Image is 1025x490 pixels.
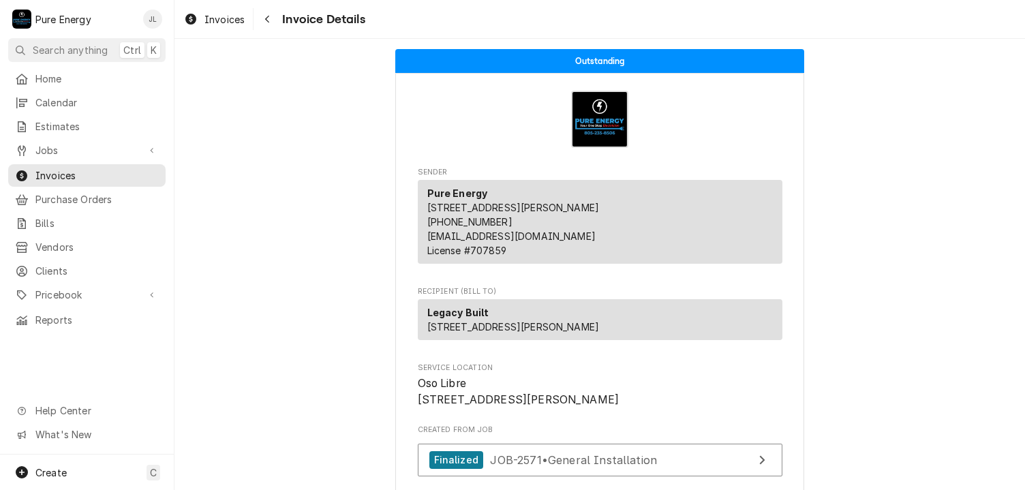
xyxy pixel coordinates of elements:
div: Service Location [418,363,782,408]
a: Clients [8,260,166,282]
strong: Pure Energy [427,187,488,199]
div: Invoice Sender [418,167,782,270]
strong: Legacy Built [427,307,489,318]
a: Go to Pricebook [8,284,166,306]
div: Sender [418,180,782,264]
span: Reports [35,313,159,327]
span: Invoices [204,12,245,27]
div: P [12,10,31,29]
a: Invoices [179,8,250,31]
span: Jobs [35,143,138,157]
div: Created From Job [418,425,782,483]
div: Invoice Recipient [418,286,782,346]
span: Service Location [418,363,782,373]
span: Search anything [33,43,108,57]
a: View Job [418,444,782,477]
span: License # 707859 [427,245,506,256]
span: Ctrl [123,43,141,57]
a: Go to What's New [8,423,166,446]
span: Clients [35,264,159,278]
span: Service Location [418,376,782,408]
span: [STREET_ADDRESS][PERSON_NAME] [427,202,600,213]
a: Vendors [8,236,166,258]
a: [PHONE_NUMBER] [427,216,512,228]
span: Recipient (Bill To) [418,286,782,297]
span: Sender [418,167,782,178]
span: C [150,465,157,480]
a: Purchase Orders [8,188,166,211]
span: Created From Job [418,425,782,435]
div: James Linnenkamp's Avatar [143,10,162,29]
div: Pure Energy's Avatar [12,10,31,29]
div: Pure Energy [35,12,91,27]
span: Bills [35,216,159,230]
span: Vendors [35,240,159,254]
div: Recipient (Bill To) [418,299,782,340]
button: Search anythingCtrlK [8,38,166,62]
a: Reports [8,309,166,331]
div: Recipient (Bill To) [418,299,782,346]
span: Purchase Orders [35,192,159,206]
span: Create [35,467,67,478]
a: Home [8,67,166,90]
div: Status [395,49,804,73]
div: Finalized [429,451,483,470]
span: Help Center [35,403,157,418]
span: Invoice Details [278,10,365,29]
a: Go to Help Center [8,399,166,422]
div: JL [143,10,162,29]
img: Logo [571,91,628,148]
span: [STREET_ADDRESS][PERSON_NAME] [427,321,600,333]
button: Navigate back [256,8,278,30]
a: Estimates [8,115,166,138]
a: Bills [8,212,166,234]
span: Calendar [35,95,159,110]
span: Oso Libre [STREET_ADDRESS][PERSON_NAME] [418,377,619,406]
a: Go to Jobs [8,139,166,162]
span: Outstanding [575,57,625,65]
span: JOB-2571 • General Installation [490,453,657,466]
a: [EMAIL_ADDRESS][DOMAIN_NAME] [427,230,596,242]
span: Home [35,72,159,86]
div: Sender [418,180,782,269]
span: K [151,43,157,57]
span: Pricebook [35,288,138,302]
span: Estimates [35,119,159,134]
a: Invoices [8,164,166,187]
span: What's New [35,427,157,442]
a: Calendar [8,91,166,114]
span: Invoices [35,168,159,183]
